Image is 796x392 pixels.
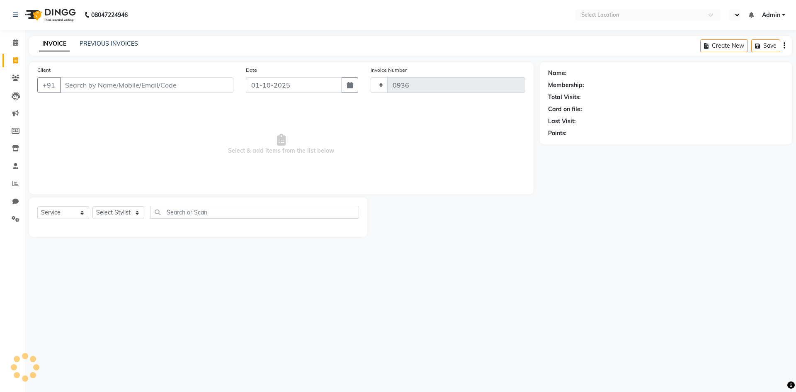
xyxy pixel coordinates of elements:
[751,39,780,52] button: Save
[150,206,359,219] input: Search or Scan
[37,66,51,74] label: Client
[80,40,138,47] a: PREVIOUS INVOICES
[548,105,582,114] div: Card on file:
[700,39,748,52] button: Create New
[548,81,584,90] div: Membership:
[91,3,128,27] b: 08047224946
[37,103,525,186] span: Select & add items from the list below
[548,69,567,78] div: Name:
[581,11,619,19] div: Select Location
[60,77,233,93] input: Search by Name/Mobile/Email/Code
[548,93,581,102] div: Total Visits:
[246,66,257,74] label: Date
[21,3,78,27] img: logo
[548,129,567,138] div: Points:
[37,77,61,93] button: +91
[762,11,780,19] span: Admin
[548,117,576,126] div: Last Visit:
[371,66,407,74] label: Invoice Number
[39,37,70,51] a: INVOICE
